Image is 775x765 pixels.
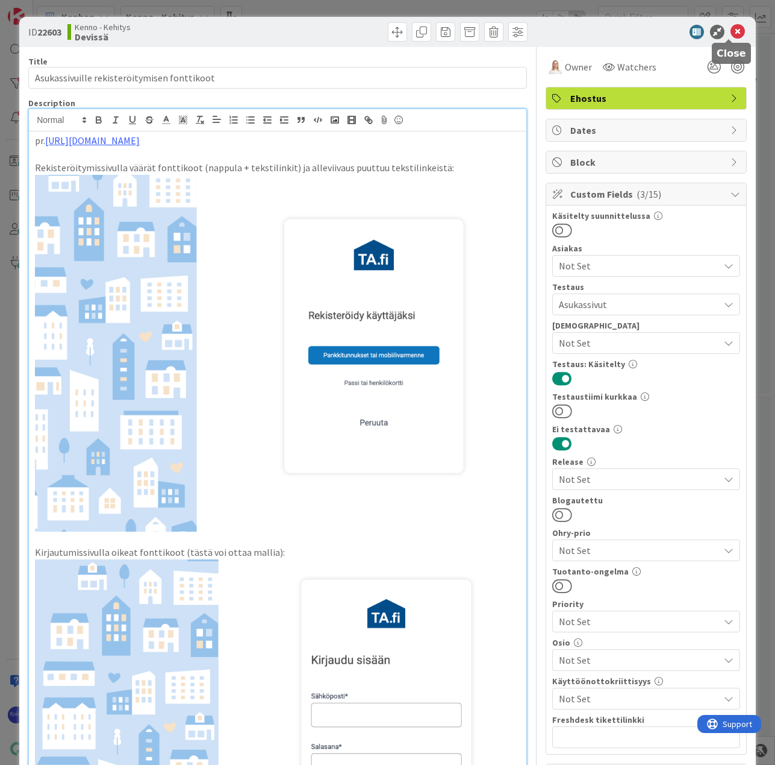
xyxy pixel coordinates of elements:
[570,123,724,137] span: Dates
[28,25,61,39] span: ID
[552,567,740,576] div: Tuotanto-ongelma
[552,529,740,537] div: Ohry-prio
[559,691,719,706] span: Not Set
[559,653,719,667] span: Not Set
[559,613,713,630] span: Not Set
[552,244,740,253] div: Asiakas
[35,175,520,532] img: vaarat-fonttikoot.png
[552,392,740,401] div: Testaustiimi kurkkaa
[552,360,740,368] div: Testaus: Käsitelty
[552,425,740,433] div: Ei testattavaa
[75,22,131,32] span: Kenno - Kehitys
[559,336,719,350] span: Not Set
[45,134,140,146] a: [URL][DOMAIN_NAME]
[35,546,520,559] p: Kirjautumissivulla oikeat fonttikoot (tästä voi ottaa mallia):
[552,638,740,647] div: Osio
[559,472,719,486] span: Not Set
[35,134,520,148] p: pr.
[552,458,740,466] div: Release
[570,91,724,105] span: Ehostus
[552,321,740,330] div: [DEMOGRAPHIC_DATA]
[636,188,661,200] span: ( 3/15 )
[548,60,562,74] img: SL
[25,2,55,16] span: Support
[717,48,746,59] h5: Close
[552,677,740,685] div: Käyttöönottokriittisyys
[28,98,75,109] span: Description
[565,60,592,74] span: Owner
[37,26,61,38] b: 22603
[552,600,740,608] div: Priority
[570,155,724,169] span: Block
[570,187,724,201] span: Custom Fields
[552,283,740,291] div: Testaus
[28,56,48,67] label: Title
[559,542,713,559] span: Not Set
[552,496,740,505] div: Blogautettu
[559,259,719,273] span: Not Set
[552,716,740,724] div: Freshdesk tikettilinkki
[75,32,131,42] b: Devissä
[35,161,520,175] p: Rekisteröitymissivulla väärät fonttikoot (nappula + tekstilinkit) ja alleviivaus puuttuu tekstili...
[617,60,656,74] span: Watchers
[28,67,527,89] input: type card name here...
[552,212,740,220] div: Käsitelty suunnittelussa
[559,297,719,312] span: Asukassivut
